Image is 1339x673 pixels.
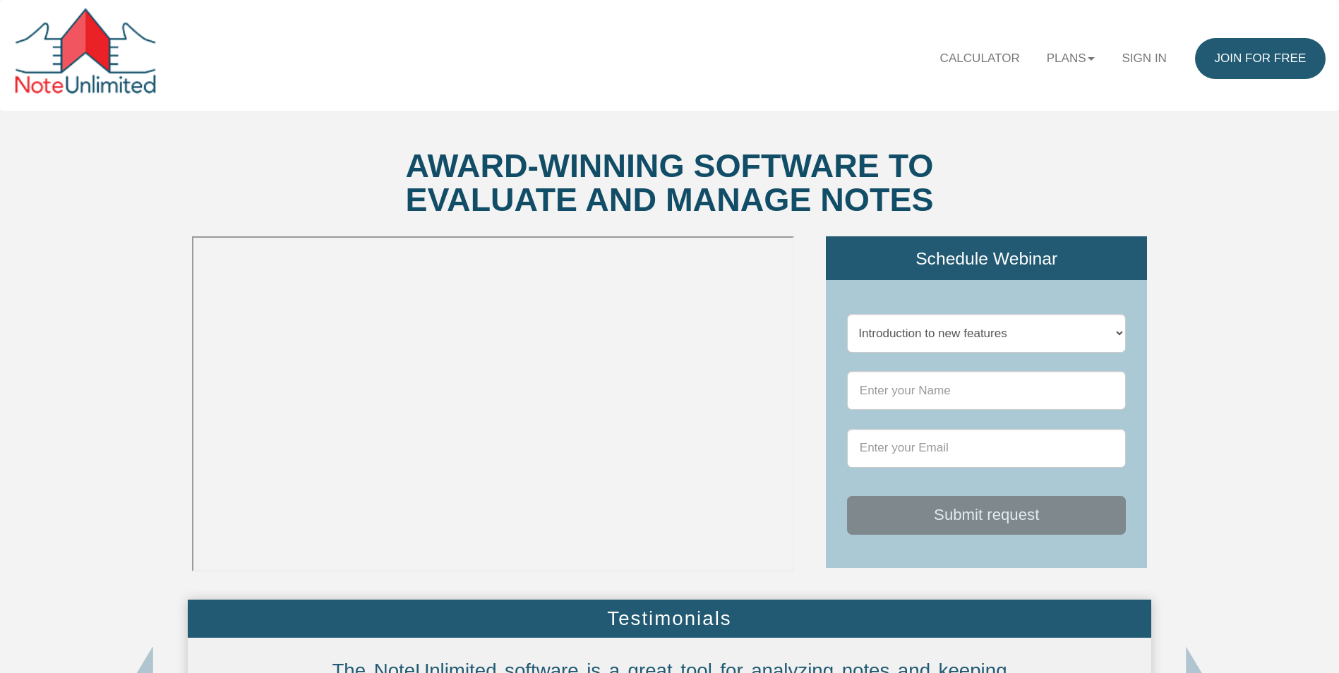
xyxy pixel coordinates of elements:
a: Calculator [927,38,1033,79]
a: Plans [1033,38,1109,79]
div: Testimonials [188,600,1152,638]
div: Award-winning software to evaluate and manage notes [402,150,937,217]
input: Enter your Name [847,371,1126,410]
a: Join for FREE [1195,38,1326,79]
input: Enter your Email [847,429,1126,468]
button: Submit request [847,496,1126,535]
a: Sign in [1108,38,1179,79]
div: Schedule Webinar [826,236,1147,280]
